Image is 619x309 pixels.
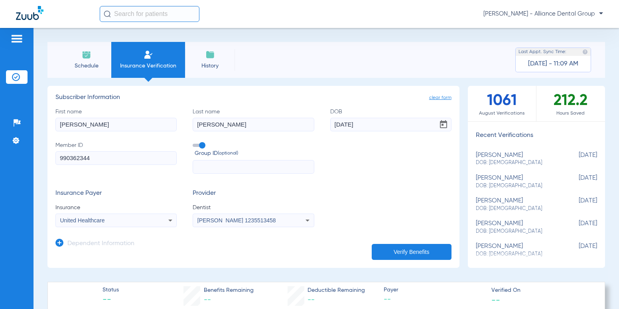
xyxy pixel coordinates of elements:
h3: Dependent Information [67,240,134,248]
span: [DATE] [557,174,597,189]
input: First name [55,118,177,131]
label: Last name [193,108,314,131]
span: -- [384,295,485,305]
span: [PERSON_NAME] - Alliance Dental Group [483,10,603,18]
div: [PERSON_NAME] [476,152,557,166]
span: -- [103,295,119,306]
div: [PERSON_NAME] [476,197,557,212]
span: Insurance [55,204,177,212]
span: [DATE] [557,197,597,212]
span: [DATE] [557,220,597,235]
span: Payer [384,286,485,294]
img: Schedule [82,50,91,59]
span: Deductible Remaining [308,286,365,295]
label: First name [55,108,177,131]
input: Last name [193,118,314,131]
h3: Insurance Payer [55,190,177,198]
h3: Subscriber Information [55,94,451,102]
span: Group ID [195,149,314,158]
input: DOBOpen calendar [330,118,451,131]
span: [DATE] [557,152,597,166]
div: [PERSON_NAME] [476,243,557,257]
span: Dentist [193,204,314,212]
img: hamburger-icon [10,34,23,44]
h3: Recent Verifications [468,132,605,140]
span: DOB: [DEMOGRAPHIC_DATA] [476,159,557,166]
span: -- [308,296,315,303]
span: clear form [429,94,451,102]
div: [PERSON_NAME] [476,220,557,235]
span: Schedule [67,62,105,70]
span: United Healthcare [60,217,105,224]
img: Manual Insurance Verification [144,50,153,59]
div: 1061 [468,86,536,121]
span: Last Appt. Sync Time: [518,48,566,56]
span: [DATE] - 11:09 AM [528,60,578,68]
span: DOB: [DEMOGRAPHIC_DATA] [476,251,557,258]
input: Search for patients [100,6,199,22]
span: Status [103,286,119,294]
span: Verified On [491,286,592,295]
div: 212.2 [536,86,605,121]
button: Open calendar [436,117,451,133]
img: Zuub Logo [16,6,43,20]
small: (optional) [218,149,238,158]
img: Search Icon [104,10,111,18]
span: DOB: [DEMOGRAPHIC_DATA] [476,182,557,190]
img: History [205,50,215,59]
span: DOB: [DEMOGRAPHIC_DATA] [476,228,557,235]
span: [PERSON_NAME] 1235513458 [197,217,276,224]
div: [PERSON_NAME] [476,174,557,189]
label: Member ID [55,141,177,174]
h3: Provider [193,190,314,198]
span: History [191,62,229,70]
span: Insurance Verification [117,62,179,70]
label: DOB [330,108,451,131]
input: Member ID [55,151,177,165]
button: Verify Benefits [372,244,451,260]
span: August Verifications [468,109,536,117]
span: Hours Saved [536,109,605,117]
span: Benefits Remaining [204,286,254,295]
span: -- [491,295,500,304]
span: DOB: [DEMOGRAPHIC_DATA] [476,205,557,212]
img: last sync help info [582,49,588,55]
span: -- [204,296,211,303]
span: [DATE] [557,243,597,257]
